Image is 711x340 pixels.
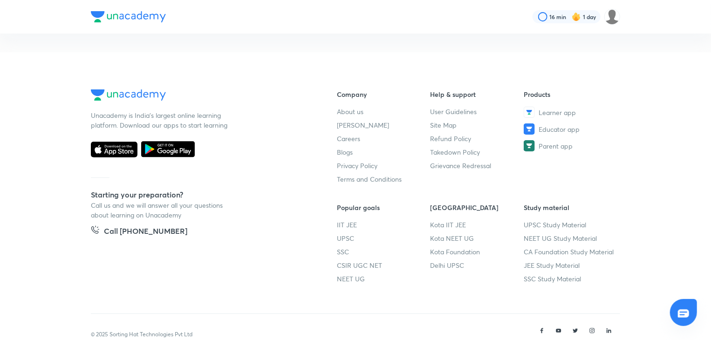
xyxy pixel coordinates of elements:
[431,147,524,157] a: Takedown Policy
[524,140,535,151] img: Parent app
[431,247,524,257] a: Kota Foundation
[91,110,231,130] p: Unacademy is India’s largest online learning platform. Download our apps to start learning
[524,260,617,270] a: JEE Study Material
[524,107,535,118] img: Learner app
[91,200,231,220] p: Call us and we will answer all your questions about learning on Unacademy
[91,89,166,101] img: Company Logo
[337,174,431,184] a: Terms and Conditions
[431,233,524,243] a: Kota NEET UG
[337,134,431,143] a: Careers
[337,274,431,284] a: NEET UG
[431,89,524,99] h6: Help & support
[524,220,617,230] a: UPSC Study Material
[337,247,431,257] a: SSC
[431,260,524,270] a: Delhi UPSC
[337,220,431,230] a: IIT JEE
[337,134,360,143] span: Careers
[524,123,535,135] img: Educator app
[337,260,431,270] a: CSIR UGC NET
[91,189,307,200] h5: Starting your preparation?
[539,124,580,134] span: Educator app
[524,203,617,212] h6: Study material
[539,108,576,117] span: Learner app
[337,89,431,99] h6: Company
[431,134,524,143] a: Refund Policy
[572,12,581,21] img: streak
[539,141,573,151] span: Parent app
[431,220,524,230] a: Kota IIT JEE
[431,203,524,212] h6: [GEOGRAPHIC_DATA]
[524,89,617,99] h6: Products
[524,274,617,284] a: SSC Study Material
[91,11,166,22] img: Company Logo
[337,233,431,243] a: UPSC
[104,225,187,238] h5: Call [PHONE_NUMBER]
[431,107,524,116] a: User Guidelines
[337,107,431,116] a: About us
[91,225,187,238] a: Call [PHONE_NUMBER]
[337,161,431,170] a: Privacy Policy
[431,120,524,130] a: Site Map
[337,203,431,212] h6: Popular goals
[337,120,431,130] a: [PERSON_NAME]
[91,89,307,103] a: Company Logo
[337,147,431,157] a: Blogs
[524,107,617,118] a: Learner app
[91,330,192,339] p: © 2025 Sorting Hat Technologies Pvt Ltd
[524,247,617,257] a: CA Foundation Study Material
[524,123,617,135] a: Educator app
[604,9,620,25] img: Sakshi
[431,161,524,170] a: Grievance Redressal
[524,233,617,243] a: NEET UG Study Material
[524,140,617,151] a: Parent app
